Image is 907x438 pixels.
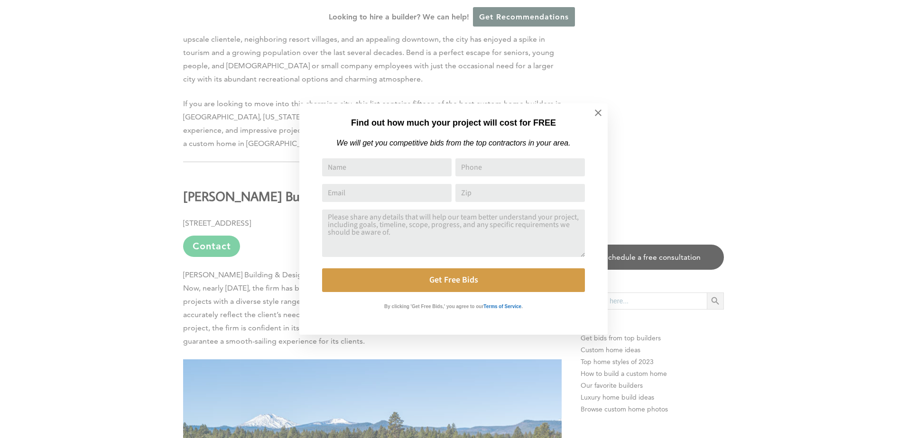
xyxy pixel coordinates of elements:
strong: Find out how much your project will cost for FREE [351,118,556,128]
a: Terms of Service [483,301,521,310]
input: Zip [455,184,585,202]
textarea: Comment or Message [322,210,585,257]
input: Phone [455,158,585,176]
input: Name [322,158,452,176]
strong: By clicking 'Get Free Bids,' you agree to our [384,304,483,309]
em: We will get you competitive bids from the top contractors in your area. [336,139,570,147]
button: Close [582,96,615,129]
input: Email Address [322,184,452,202]
strong: Terms of Service [483,304,521,309]
button: Get Free Bids [322,268,585,292]
strong: . [521,304,523,309]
